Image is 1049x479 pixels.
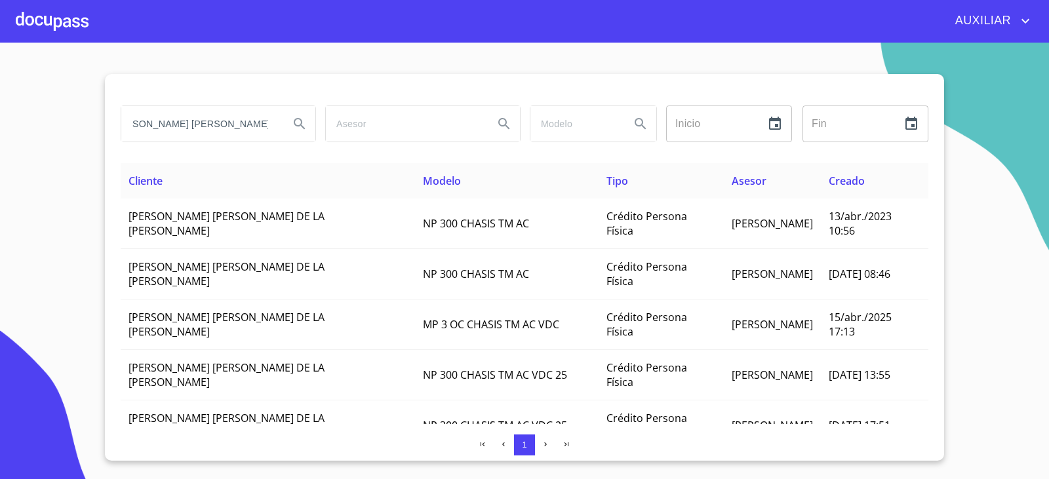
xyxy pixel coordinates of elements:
[829,310,892,339] span: 15/abr./2025 17:13
[945,10,1033,31] button: account of current user
[121,106,279,142] input: search
[530,106,620,142] input: search
[423,317,559,332] span: MP 3 OC CHASIS TM AC VDC
[423,216,529,231] span: NP 300 CHASIS TM AC
[732,317,813,332] span: [PERSON_NAME]
[514,434,535,455] button: 1
[829,174,865,188] span: Creado
[732,174,766,188] span: Asesor
[423,368,567,382] span: NP 300 CHASIS TM AC VDC 25
[732,267,813,281] span: [PERSON_NAME]
[732,216,813,231] span: [PERSON_NAME]
[129,209,325,238] span: [PERSON_NAME] [PERSON_NAME] DE LA [PERSON_NAME]
[829,418,890,432] span: [DATE] 17:51
[129,174,163,188] span: Cliente
[606,209,687,238] span: Crédito Persona Física
[829,368,890,382] span: [DATE] 13:55
[326,106,483,142] input: search
[423,267,529,281] span: NP 300 CHASIS TM AC
[129,259,325,288] span: [PERSON_NAME] [PERSON_NAME] DE LA [PERSON_NAME]
[129,360,325,389] span: [PERSON_NAME] [PERSON_NAME] DE LA [PERSON_NAME]
[488,108,520,140] button: Search
[732,418,813,432] span: [PERSON_NAME]
[606,259,687,288] span: Crédito Persona Física
[606,174,628,188] span: Tipo
[829,209,892,238] span: 13/abr./2023 10:56
[829,267,890,281] span: [DATE] 08:46
[423,418,567,432] span: NP 300 CHASIS TM AC VDC 25
[284,108,315,140] button: Search
[625,108,656,140] button: Search
[423,174,461,188] span: Modelo
[606,310,687,339] span: Crédito Persona Física
[129,411,325,440] span: [PERSON_NAME] [PERSON_NAME] DE LA [PERSON_NAME]
[606,411,687,440] span: Crédito Persona Física
[945,10,1018,31] span: AUXILIAR
[522,440,526,450] span: 1
[606,360,687,389] span: Crédito Persona Física
[732,368,813,382] span: [PERSON_NAME]
[129,310,325,339] span: [PERSON_NAME] [PERSON_NAME] DE LA [PERSON_NAME]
